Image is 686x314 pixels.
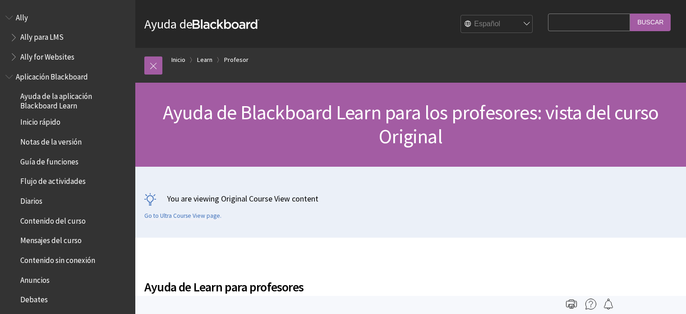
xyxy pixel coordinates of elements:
a: Go to Ultra Course View page. [144,212,221,220]
h2: Ayuda de Learn para profesores [144,267,543,296]
strong: Blackboard [193,19,259,29]
span: Inicio rápido [20,115,60,127]
span: Aplicación Blackboard [16,69,88,81]
img: Follow this page [603,299,614,309]
select: Site Language Selector [461,15,533,33]
span: Mensajes del curso [20,233,82,245]
span: Ayuda de la aplicación Blackboard Learn [20,89,129,110]
span: Ally para LMS [20,30,64,42]
span: Debates [20,292,48,305]
a: Learn [197,54,212,66]
span: Notas de la versión [20,134,82,146]
p: You are viewing Original Course View content [144,193,677,204]
img: More help [585,299,596,309]
span: Contenido sin conexión [20,253,95,265]
span: Flujo de actividades [20,174,86,186]
span: Diarios [20,193,42,206]
span: Ally for Websites [20,49,74,61]
span: Contenido del curso [20,213,86,225]
a: Profesor [224,54,249,66]
a: Inicio [171,54,185,66]
img: Print [566,299,577,309]
span: Ayuda de Blackboard Learn para los profesores: vista del curso Original [163,100,658,149]
span: Ally [16,10,28,22]
span: Anuncios [20,272,50,285]
nav: Book outline for Anthology Ally Help [5,10,130,65]
span: Guía de funciones [20,154,78,166]
input: Buscar [630,14,671,31]
a: Ayuda deBlackboard [144,16,259,32]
